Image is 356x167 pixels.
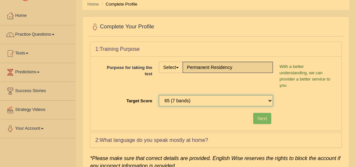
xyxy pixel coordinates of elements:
h2: Complete Your Profile [90,22,246,32]
div: 2: [90,133,341,148]
a: Tests [0,44,75,61]
a: Your Account [0,119,75,136]
a: Strategy Videos [0,101,75,117]
a: Home [87,2,99,7]
b: Training Purpose [100,46,139,52]
li: Complete Profile [100,1,137,7]
a: Practice Questions [0,25,75,42]
a: Predictions [0,63,75,80]
b: What language do you speak mostly at home? [100,137,208,143]
p: With a better understanding, we can provider a better service to you [276,63,337,88]
button: Select [159,62,183,73]
a: Home [0,7,75,23]
div: 1: [90,42,341,56]
a: Success Stories [0,82,75,98]
input: Please enter the purpose of taking the test [183,62,273,73]
label: Purpose for taking the test [95,62,156,77]
label: Target Score [95,95,156,104]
